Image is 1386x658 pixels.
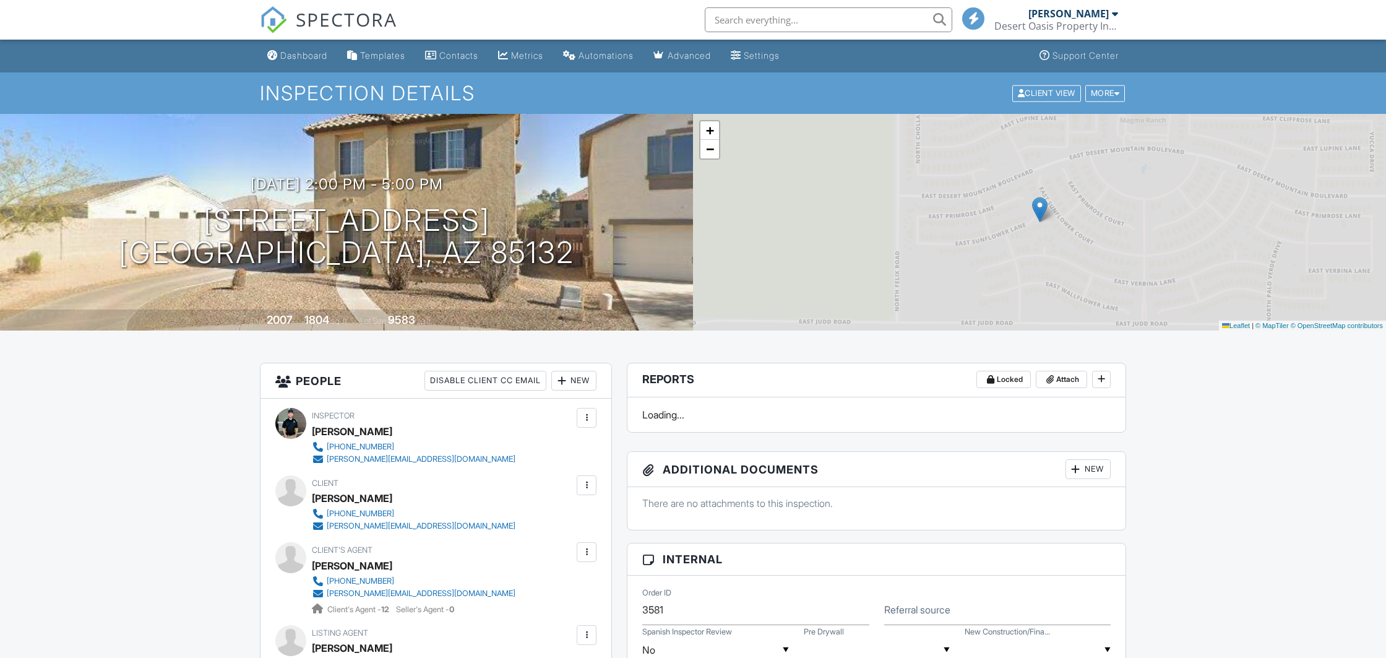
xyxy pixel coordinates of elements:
[331,316,348,326] span: sq. ft.
[424,371,546,391] div: Disable Client CC Email
[267,313,293,326] div: 2007
[804,626,844,638] label: Pre Drywall
[705,7,952,32] input: Search everything...
[260,363,611,399] h3: People
[420,45,483,67] a: Contacts
[627,543,1126,576] h3: Internal
[312,411,355,420] span: Inspector
[327,509,394,519] div: [PHONE_NUMBER]
[642,496,1111,510] p: There are no attachments to this inspection.
[360,316,386,326] span: Lot Size
[1255,322,1289,329] a: © MapTiler
[1035,45,1124,67] a: Support Center
[706,123,714,138] span: +
[1222,322,1250,329] a: Leaflet
[312,556,392,575] a: [PERSON_NAME]
[327,605,391,614] span: Client's Agent -
[119,204,574,270] h1: [STREET_ADDRESS] [GEOGRAPHIC_DATA], AZ 85132
[381,605,389,614] strong: 12
[251,176,443,193] h3: [DATE] 2:00 pm - 5:00 pm
[668,50,711,61] div: Advanced
[551,371,596,391] div: New
[342,45,410,67] a: Templates
[726,45,785,67] a: Settings
[884,603,950,617] label: Referral source
[511,50,543,61] div: Metrics
[642,587,671,599] label: Order ID
[327,454,515,464] div: [PERSON_NAME][EMAIL_ADDRESS][DOMAIN_NAME]
[388,313,415,326] div: 9583
[260,82,1126,104] h1: Inspection Details
[327,442,394,452] div: [PHONE_NUMBER]
[280,50,327,61] div: Dashboard
[439,50,478,61] div: Contacts
[1085,85,1126,102] div: More
[1291,322,1383,329] a: © OpenStreetMap contributors
[327,576,394,586] div: [PHONE_NUMBER]
[1028,7,1109,20] div: [PERSON_NAME]
[449,605,454,614] strong: 0
[1065,459,1111,479] div: New
[312,478,338,488] span: Client
[312,520,515,532] a: [PERSON_NAME][EMAIL_ADDRESS][DOMAIN_NAME]
[312,575,515,587] a: [PHONE_NUMBER]
[965,626,1050,638] label: New Construction/Final Walk
[1011,88,1084,97] a: Client View
[304,313,329,326] div: 1804
[296,6,397,32] span: SPECTORA
[312,453,515,465] a: [PERSON_NAME][EMAIL_ADDRESS][DOMAIN_NAME]
[312,545,372,555] span: Client's Agent
[648,45,716,67] a: Advanced
[312,489,392,508] div: [PERSON_NAME]
[558,45,639,67] a: Automations (Basic)
[260,17,397,43] a: SPECTORA
[994,20,1118,32] div: Desert Oasis Property Inspections
[700,121,719,140] a: Zoom in
[312,422,392,441] div: [PERSON_NAME]
[312,587,515,600] a: [PERSON_NAME][EMAIL_ADDRESS][DOMAIN_NAME]
[251,316,265,326] span: Built
[1052,50,1119,61] div: Support Center
[1252,322,1254,329] span: |
[700,140,719,158] a: Zoom out
[262,45,332,67] a: Dashboard
[312,441,515,453] a: [PHONE_NUMBER]
[312,639,392,657] a: [PERSON_NAME]
[627,452,1126,487] h3: Additional Documents
[744,50,780,61] div: Settings
[312,628,368,638] span: Listing Agent
[706,141,714,157] span: −
[260,6,287,33] img: The Best Home Inspection Software - Spectora
[579,50,634,61] div: Automations
[327,521,515,531] div: [PERSON_NAME][EMAIL_ADDRESS][DOMAIN_NAME]
[493,45,548,67] a: Metrics
[327,589,515,599] div: [PERSON_NAME][EMAIL_ADDRESS][DOMAIN_NAME]
[396,605,454,614] span: Seller's Agent -
[1032,197,1048,222] img: Marker
[360,50,405,61] div: Templates
[1012,85,1081,102] div: Client View
[312,508,515,520] a: [PHONE_NUMBER]
[642,626,732,638] label: Spanish Inspector Review
[417,316,433,326] span: sq.ft.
